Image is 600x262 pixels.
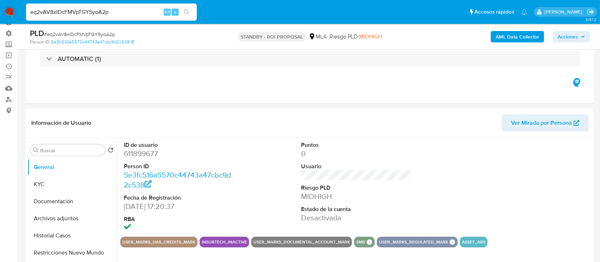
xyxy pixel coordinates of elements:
[553,31,590,42] button: Acciones
[301,149,412,159] dd: 0
[33,147,39,153] button: Buscar
[202,241,247,243] button: insurtech_inactive
[58,55,101,63] h3: AUTOMATIC (1)
[27,244,116,261] button: Restricciones Nuevo Mundo
[27,176,116,193] button: KYC
[27,193,116,210] button: Documentación
[558,31,578,42] span: Acciones
[174,9,176,15] span: s
[124,215,235,223] dt: RBA
[330,33,382,41] span: Riesgo PLD:
[124,141,235,149] dt: ID de usuario
[30,27,44,39] b: PLD
[124,194,235,202] dt: Fecha de Registración
[124,149,235,159] dd: 611899677
[301,163,412,170] dt: Usuario
[585,17,596,22] span: 3.157.2
[301,213,412,223] dd: Desactivada
[359,32,382,41] span: MIDHIGH
[462,241,485,243] button: asset_ars
[164,9,170,15] span: Alt
[491,31,544,42] button: AML Data Collector
[40,147,102,154] input: Buscar
[124,170,231,190] a: 5e3fc516a5570c44743a47cbc9d2c538
[301,205,412,213] dt: Estado de la cuenta
[30,39,49,45] b: Person ID
[27,159,116,176] button: General
[124,201,235,211] dd: [DATE] 17:20:37
[27,227,116,244] button: Historial Casos
[108,147,114,155] button: Volver al orden por defecto
[474,8,514,16] span: Accesos rápidos
[27,210,116,227] button: Archivos adjuntos
[179,7,194,17] button: search-icon
[40,51,580,67] div: AUTOMATIC (1)
[51,39,134,45] a: 5e3fc516a5570c44743a47cbc9d2c538
[301,191,412,201] dd: MIDHIGH
[356,241,365,243] button: smb
[587,8,595,16] a: Salir
[309,33,327,41] div: MLA
[26,7,197,17] input: Buscar usuario o caso...
[301,141,412,149] dt: Puntos
[31,119,91,127] h1: Información de Usuario
[122,241,195,243] button: user_marks_has_credits_mark
[124,163,235,170] dt: Person ID
[379,241,448,243] button: user_marks_regulated_mark
[502,114,589,132] button: Ver Mirada por Persona
[544,9,585,15] p: leandro.caroprese@mercadolibre.com
[496,31,539,42] b: AML Data Collector
[301,184,412,192] dt: Riesgo PLD
[44,31,115,38] span: # eq2vAV8xIDcFMVpTGY5yoA2p
[253,241,350,243] button: user_marks_documental_account_mark
[521,9,527,15] a: Notificaciones
[238,32,306,42] p: STANDBY - ROI PROPOSAL
[511,114,572,132] span: Ver Mirada por Persona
